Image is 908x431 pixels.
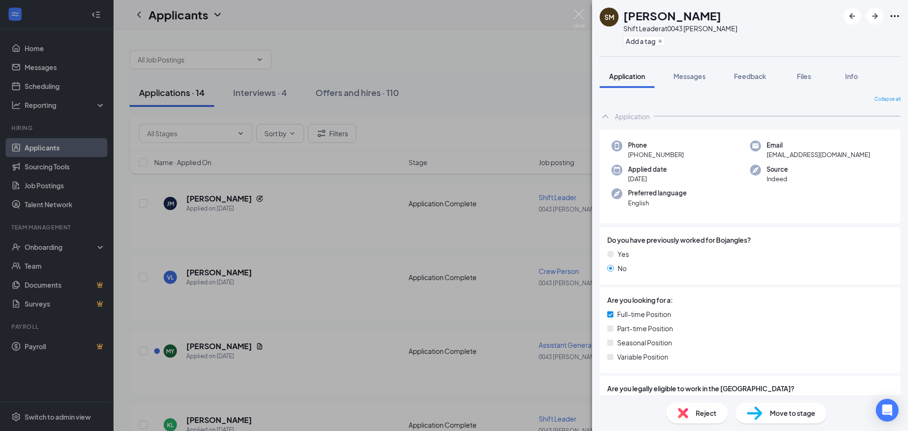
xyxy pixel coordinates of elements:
[767,150,870,159] span: [EMAIL_ADDRESS][DOMAIN_NAME]
[628,198,687,208] span: English
[617,323,673,334] span: Part-time Position
[844,8,861,25] button: ArrowLeftNew
[623,36,665,46] button: PlusAdd a tag
[767,174,788,184] span: Indeed
[618,249,629,259] span: Yes
[623,8,721,24] h1: [PERSON_NAME]
[657,38,663,44] svg: Plus
[604,12,614,22] div: SM
[618,263,627,273] span: No
[797,72,811,80] span: Files
[874,96,900,103] span: Collapse all
[628,150,684,159] span: [PHONE_NUMBER]
[600,111,611,122] svg: ChevronUp
[628,188,687,198] span: Preferred language
[767,141,870,150] span: Email
[607,235,751,245] span: Do you have previously worked for Bojangles?
[617,337,672,348] span: Seasonal Position
[770,408,815,418] span: Move to stage
[866,8,883,25] button: ArrowRight
[847,10,858,22] svg: ArrowLeftNew
[734,72,766,80] span: Feedback
[696,408,716,418] span: Reject
[628,165,667,174] span: Applied date
[607,383,893,394] span: Are you legally eligible to work in the [GEOGRAPHIC_DATA]?
[889,10,900,22] svg: Ellipses
[609,72,645,80] span: Application
[615,112,650,121] div: Application
[617,309,671,319] span: Full-time Position
[845,72,858,80] span: Info
[628,174,667,184] span: [DATE]
[628,141,684,150] span: Phone
[767,165,788,174] span: Source
[617,352,668,362] span: Variable Position
[673,72,706,80] span: Messages
[623,24,737,33] div: Shift Leader at 0043 [PERSON_NAME]
[876,399,899,422] div: Open Intercom Messenger
[607,295,673,305] span: Are you looking for a:
[869,10,881,22] svg: ArrowRight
